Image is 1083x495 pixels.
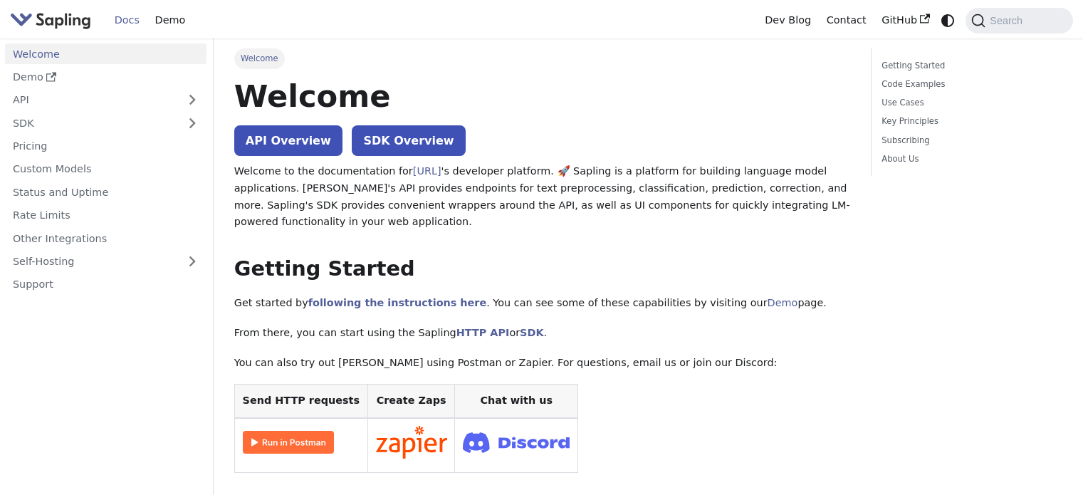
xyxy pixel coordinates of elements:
nav: Breadcrumbs [234,48,850,68]
a: SDK [5,113,178,133]
img: Join Discord [463,428,570,457]
span: Welcome [234,48,285,68]
a: Code Examples [881,78,1057,91]
a: Key Principles [881,115,1057,128]
img: Connect in Zapier [376,426,447,459]
a: Welcome [5,43,206,64]
a: Demo [768,297,798,308]
a: Getting Started [881,59,1057,73]
a: Subscribing [881,134,1057,147]
p: You can also try out [PERSON_NAME] using Postman or Zapier. For questions, email us or join our D... [234,355,850,372]
a: Sapling.aiSapling.ai [10,10,96,31]
a: Demo [147,9,193,31]
th: Chat with us [455,385,578,418]
button: Expand sidebar category 'SDK' [178,113,206,133]
a: Use Cases [881,96,1057,110]
a: following the instructions here [308,297,486,308]
a: About Us [881,152,1057,166]
button: Switch between dark and light mode (currently system mode) [938,10,958,31]
a: Dev Blog [757,9,818,31]
a: Support [5,274,206,295]
button: Search (Command+K) [966,8,1072,33]
h2: Getting Started [234,256,850,282]
p: Get started by . You can see some of these capabilities by visiting our page. [234,295,850,312]
th: Create Zaps [367,385,455,418]
h1: Welcome [234,77,850,115]
p: Welcome to the documentation for 's developer platform. 🚀 Sapling is a platform for building lang... [234,163,850,231]
a: SDK [520,327,543,338]
a: Pricing [5,136,206,157]
a: Status and Uptime [5,182,206,202]
img: Sapling.ai [10,10,91,31]
a: [URL] [413,165,441,177]
span: Search [985,15,1031,26]
a: Other Integrations [5,228,206,249]
a: GitHub [874,9,937,31]
th: Send HTTP requests [234,385,367,418]
button: Expand sidebar category 'API' [178,90,206,110]
a: API [5,90,178,110]
a: API Overview [234,125,342,156]
p: From there, you can start using the Sapling or . [234,325,850,342]
a: SDK Overview [352,125,465,156]
img: Run in Postman [243,431,334,454]
a: Rate Limits [5,205,206,226]
a: Self-Hosting [5,251,206,272]
a: Custom Models [5,159,206,179]
a: HTTP API [456,327,510,338]
a: Contact [819,9,874,31]
a: Demo [5,67,206,88]
a: Docs [107,9,147,31]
